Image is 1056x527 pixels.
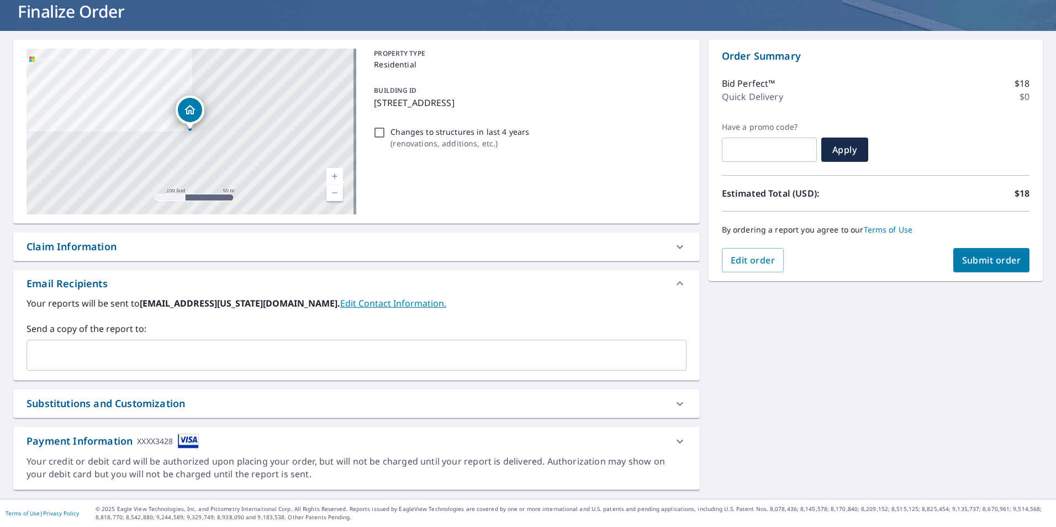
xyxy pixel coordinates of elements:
button: Submit order [953,248,1030,272]
label: Have a promo code? [722,122,817,132]
p: BUILDING ID [374,86,416,95]
p: © 2025 Eagle View Technologies, Inc. and Pictometry International Corp. All Rights Reserved. Repo... [96,505,1050,521]
button: Edit order [722,248,784,272]
p: Bid Perfect™ [722,77,775,90]
p: $18 [1015,77,1029,90]
span: Edit order [731,254,775,266]
a: Terms of Use [864,224,913,235]
div: Dropped pin, building 1, Residential property, 9866 Dinaaka Dr Eagle River, AK 99577 [176,96,204,130]
div: Claim Information [27,239,117,254]
a: Current Level 17, Zoom In [326,168,343,185]
div: Email Recipients [27,276,108,291]
p: By ordering a report you agree to our [722,225,1029,235]
div: Your credit or debit card will be authorized upon placing your order, but will not be charged unt... [27,455,687,481]
p: ( renovations, additions, etc. ) [390,138,529,149]
div: Payment InformationXXXX3428cardImage [13,427,700,455]
p: [STREET_ADDRESS] [374,96,682,109]
b: [EMAIL_ADDRESS][US_STATE][DOMAIN_NAME]. [140,297,340,309]
label: Your reports will be sent to [27,297,687,310]
a: Terms of Use [6,509,40,517]
div: Claim Information [13,233,700,261]
span: Submit order [962,254,1021,266]
img: cardImage [178,434,199,449]
div: Email Recipients [13,270,700,297]
p: Quick Delivery [722,90,783,103]
p: Order Summary [722,49,1029,64]
p: | [6,510,79,517]
p: Changes to structures in last 4 years [390,126,529,138]
div: Substitutions and Customization [27,396,185,411]
p: Estimated Total (USD): [722,187,876,200]
label: Send a copy of the report to: [27,322,687,335]
a: EditContactInfo [340,297,446,309]
p: PROPERTY TYPE [374,49,682,59]
div: Payment Information [27,434,199,449]
a: Current Level 17, Zoom Out [326,185,343,201]
p: $0 [1020,90,1029,103]
button: Apply [821,138,868,162]
span: Apply [830,144,859,156]
div: Substitutions and Customization [13,389,700,418]
div: XXXX3428 [137,434,173,449]
p: $18 [1015,187,1029,200]
p: Residential [374,59,682,70]
a: Privacy Policy [43,509,79,517]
